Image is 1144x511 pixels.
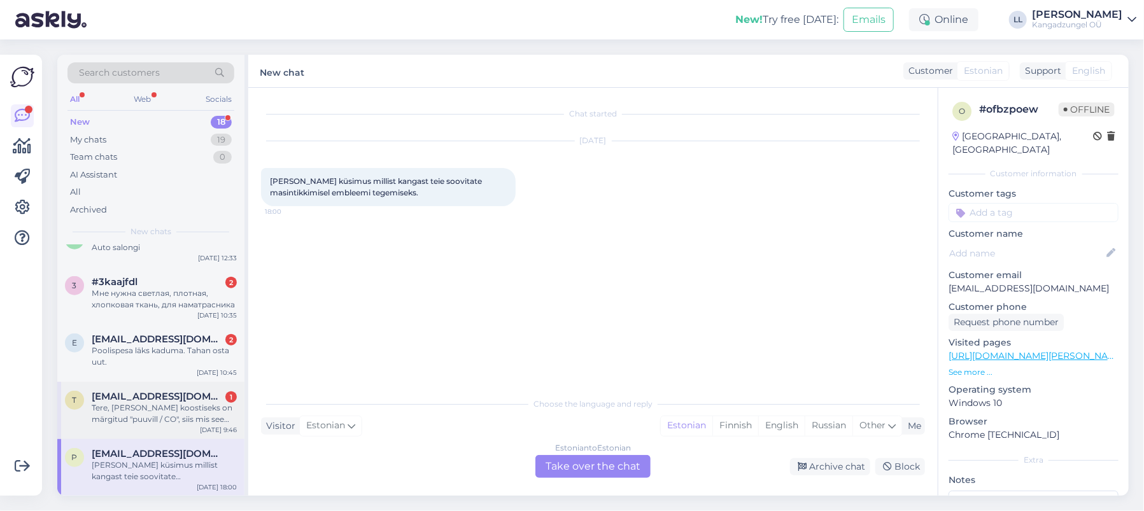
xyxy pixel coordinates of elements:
div: Me [903,419,921,433]
span: Estonian [964,64,1003,78]
div: 0 [213,151,232,164]
div: [DATE] 18:00 [197,482,237,492]
span: 18:00 [265,207,313,216]
div: English [758,416,805,435]
div: Team chats [70,151,117,164]
div: Extra [949,454,1119,466]
div: Try free [DATE]: [735,12,838,27]
p: Operating system [949,383,1119,396]
div: Support [1020,64,1061,78]
a: [PERSON_NAME]Kangadzungel OÜ [1032,10,1136,30]
p: See more ... [949,367,1119,378]
div: Request phone number [949,314,1064,331]
span: e [72,338,77,347]
span: paripilleriin@gmail.com [92,448,224,459]
div: All [67,91,82,108]
div: 2 [225,334,237,346]
div: [PERSON_NAME] [1032,10,1122,20]
div: Archive chat [790,458,870,475]
a: [URL][DOMAIN_NAME][PERSON_NAME] [949,350,1124,361]
span: English [1072,64,1105,78]
p: Browser [949,415,1119,428]
div: Auto salongi [92,242,237,253]
span: [PERSON_NAME] küsimus millist kangast teie soovitate masintikkimisel embleemi tegemiseks. [270,176,484,197]
span: Offline [1059,102,1115,116]
div: All [70,186,81,199]
div: [DATE] 10:45 [197,368,237,377]
div: [DATE] 9:46 [200,425,237,435]
span: erikakuzmina069@gmail.com [92,333,224,345]
p: Customer name [949,227,1119,241]
button: Emails [844,8,894,32]
div: Russian [805,416,852,435]
div: Мне нужна светлая, плотная, хлопковая ткань, для наматрасника [92,288,237,311]
span: Other [859,419,886,431]
span: p [72,452,78,462]
span: t [73,395,77,405]
span: o [959,106,965,116]
div: Choose the language and reply [261,398,925,410]
div: My chats [70,134,106,146]
div: Customer information [949,168,1119,179]
img: Askly Logo [10,65,34,89]
label: New chat [260,62,304,80]
div: Online [909,8,978,31]
span: 3 [73,281,77,290]
p: Notes [949,473,1119,487]
div: 1 [225,391,237,403]
span: New chats [131,226,171,237]
div: # ofbzpoew [979,102,1059,117]
div: LL [1009,11,1027,29]
p: Visited pages [949,336,1119,349]
div: Estonian to Estonian [555,442,631,454]
div: Take over the chat [535,455,651,478]
div: Tere, [PERSON_NAME] koostiseks on märgitud "puuvill / CO", siis mis see CO on? [92,402,237,425]
div: Archived [70,204,107,216]
div: Web [132,91,154,108]
div: [PERSON_NAME] küsimus millist kangast teie soovitate masintikkimisel embleemi tegemiseks. [92,459,237,482]
div: [GEOGRAPHIC_DATA], [GEOGRAPHIC_DATA] [952,130,1093,157]
div: Block [875,458,925,475]
div: Kangadzungel OÜ [1032,20,1122,30]
div: Estonian [661,416,712,435]
div: New [70,116,90,129]
span: #3kaajfdl [92,276,138,288]
div: Socials [203,91,234,108]
input: Add a tag [949,203,1119,222]
input: Add name [949,246,1104,260]
div: [DATE] [261,135,925,146]
div: Finnish [712,416,758,435]
p: Customer email [949,269,1119,282]
p: Chrome [TECHNICAL_ID] [949,428,1119,442]
b: New! [735,13,763,25]
div: 19 [211,134,232,146]
div: Visitor [261,419,295,433]
div: [DATE] 10:35 [197,311,237,320]
div: 2 [225,277,237,288]
span: Search customers [79,66,160,80]
div: Customer [903,64,953,78]
p: Customer phone [949,300,1119,314]
p: [EMAIL_ADDRESS][DOMAIN_NAME] [949,282,1119,295]
div: 18 [211,116,232,129]
div: Poolispesa läks kaduma. Tahan osta uut. [92,345,237,368]
div: AI Assistant [70,169,117,181]
div: Chat started [261,108,925,120]
div: [DATE] 12:33 [198,253,237,263]
p: Windows 10 [949,396,1119,410]
span: Estonian [306,419,345,433]
p: Customer tags [949,187,1119,200]
span: tonu.lilleorg@yahoo.com [92,391,224,402]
